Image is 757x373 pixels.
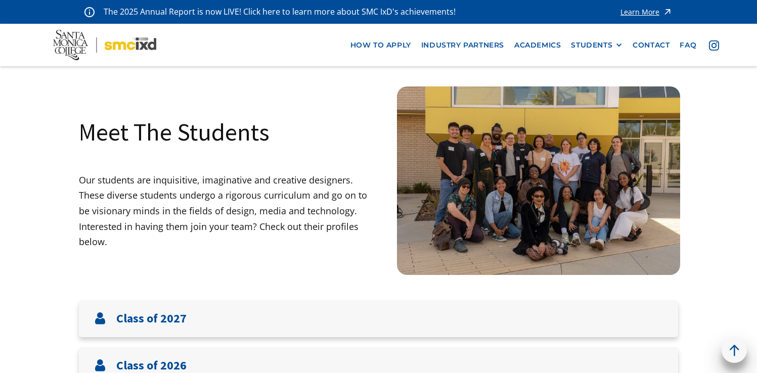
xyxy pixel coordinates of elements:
[53,30,156,60] img: Santa Monica College - SMC IxD logo
[116,358,187,373] h3: Class of 2026
[571,41,622,50] div: STUDENTS
[397,86,680,275] img: Santa Monica College IxD Students engaging with industry
[345,36,416,55] a: how to apply
[620,9,659,16] div: Learn More
[84,7,95,17] img: icon - information - alert
[628,36,675,55] a: contact
[509,36,566,55] a: Academics
[571,41,612,50] div: STUDENTS
[94,359,106,371] img: User icon
[675,36,701,55] a: faq
[709,40,719,51] img: icon - instagram
[94,312,106,324] img: User icon
[722,338,747,363] a: back to top
[416,36,509,55] a: industry partners
[116,311,187,326] h3: Class of 2027
[620,5,673,19] a: Learn More
[104,5,457,19] p: The 2025 Annual Report is now LIVE! Click here to learn more about SMC IxD's achievements!
[662,5,673,19] img: icon - arrow - alert
[79,172,379,250] p: Our students are inquisitive, imaginative and creative designers. These diverse students undergo ...
[79,116,270,148] h1: Meet The Students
